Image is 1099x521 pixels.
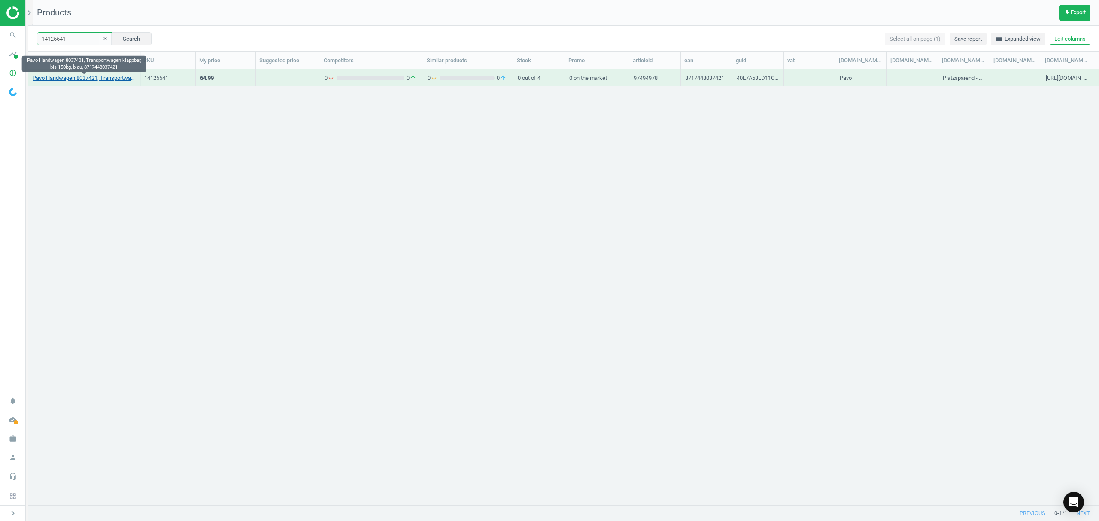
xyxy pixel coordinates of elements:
[788,70,831,85] div: —
[8,508,18,518] i: chevron_right
[993,57,1038,64] div: [DOMAIN_NAME](ean)
[954,35,982,43] span: Save report
[9,88,17,96] img: wGWNvw8QSZomAAAAABJRU5ErkJggg==
[5,46,21,62] i: timeline
[996,35,1041,43] span: Expanded view
[1011,506,1054,521] button: previous
[260,74,264,85] div: —
[684,57,729,64] div: ean
[5,468,21,485] i: headset_mic
[143,57,192,64] div: SKU
[737,74,779,85] div: 40E7A53ED11CD59EE06367043D0ADDBB
[5,65,21,81] i: pie_chart_outlined
[404,74,419,82] span: 0
[633,57,677,64] div: articleid
[5,27,21,43] i: search
[22,56,146,72] div: Pavo Handwagen 8037421, Transportwagen klappbar, bis 150kg, blau, 8717448037421
[495,74,509,82] span: 0
[37,32,112,45] input: SKU/Title search
[839,57,883,64] div: [DOMAIN_NAME](brand)
[5,430,21,447] i: work
[1045,57,1089,64] div: [DOMAIN_NAME](image_url)
[5,412,21,428] i: cloud_done
[37,7,71,18] span: Products
[410,74,416,82] i: arrow_upward
[568,57,625,64] div: Promo
[1063,492,1084,512] div: Open Intercom Messenger
[736,57,780,64] div: guid
[324,57,419,64] div: Competitors
[33,74,135,82] a: Pavo Handwagen 8037421, Transportwagen klappbar, bis 150kg, blau, 8717448037421
[1054,509,1062,517] span: 0 - 1
[1046,74,1088,85] div: [URL][DOMAIN_NAME]
[890,35,941,43] span: Select all on page (1)
[431,74,437,82] i: arrow_downward
[6,6,67,19] img: ajHJNr6hYgQAAAAASUVORK5CYII=
[569,70,625,85] div: 0 on the market
[685,74,724,85] div: 8717448037421
[24,8,34,18] i: chevron_right
[1067,506,1099,521] button: next
[634,74,658,85] div: 97494978
[891,70,934,85] div: —
[943,74,985,85] div: Platzsparend - per Fußbedienung klappbarer Schiebebügel Vollgummibereifung, jeweils 2 [PERSON_NAM...
[885,33,945,45] button: Select all on page (1)
[840,74,852,85] div: Pavo
[199,57,252,64] div: My price
[942,57,986,64] div: [DOMAIN_NAME](description)
[787,57,832,64] div: vat
[517,57,561,64] div: Stock
[200,74,214,82] div: 64.99
[1064,9,1086,16] span: Export
[950,33,987,45] button: Save report
[1050,33,1090,45] button: Edit columns
[325,74,337,82] span: 0
[1059,5,1090,21] button: get_appExport
[28,69,1099,496] div: grid
[500,74,507,82] i: arrow_upward
[991,33,1045,45] button: horizontal_splitExpanded view
[518,70,560,85] div: 0 out of 4
[428,74,440,82] span: 0
[144,74,191,82] div: 14125541
[5,449,21,466] i: person
[427,57,510,64] div: Similar products
[99,33,112,45] button: clear
[1062,509,1067,517] span: / 1
[996,36,1002,42] i: horizontal_split
[111,32,152,45] button: Search
[259,57,316,64] div: Suggested price
[102,36,108,42] i: clear
[890,57,935,64] div: [DOMAIN_NAME](delivery)
[2,508,24,519] button: chevron_right
[994,70,1037,85] div: —
[1064,9,1071,16] i: get_app
[328,74,334,82] i: arrow_downward
[5,393,21,409] i: notifications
